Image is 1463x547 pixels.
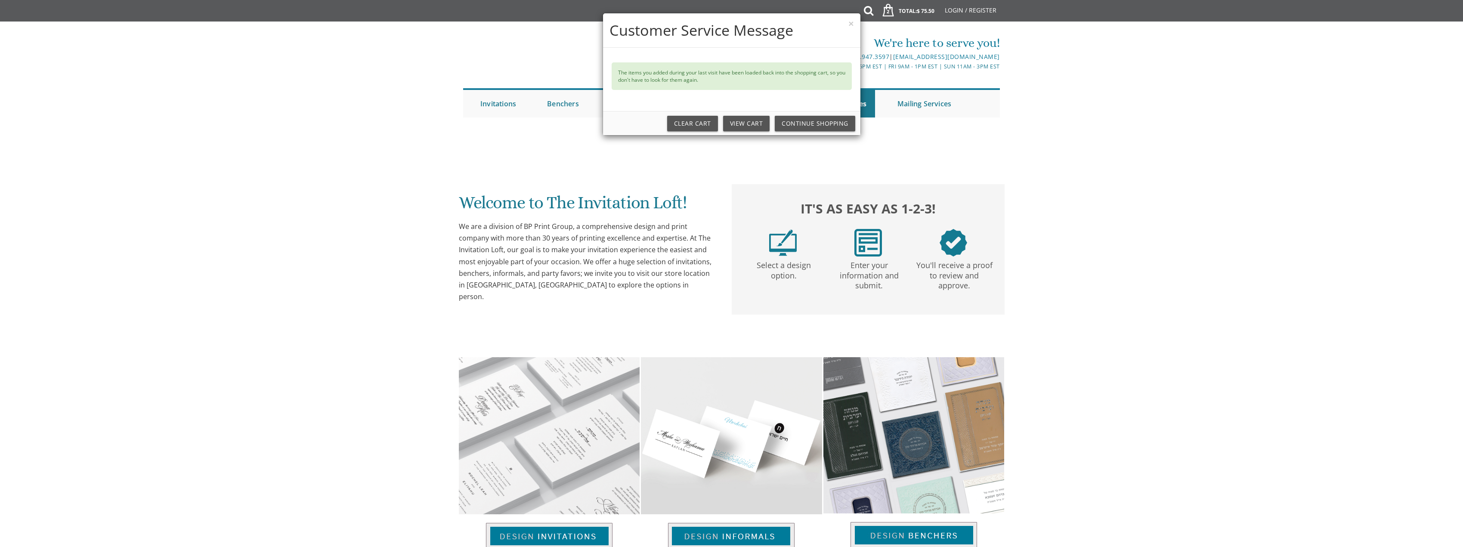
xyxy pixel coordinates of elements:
a: Continue Shopping [775,116,855,131]
div: The items you added during your last visit have been loaded back into the shopping cart, so you d... [612,62,852,90]
h4: Customer Service Message [609,20,854,41]
a: View Cart [723,116,770,131]
button: × [848,19,854,28]
a: Clear Cart [667,116,718,131]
